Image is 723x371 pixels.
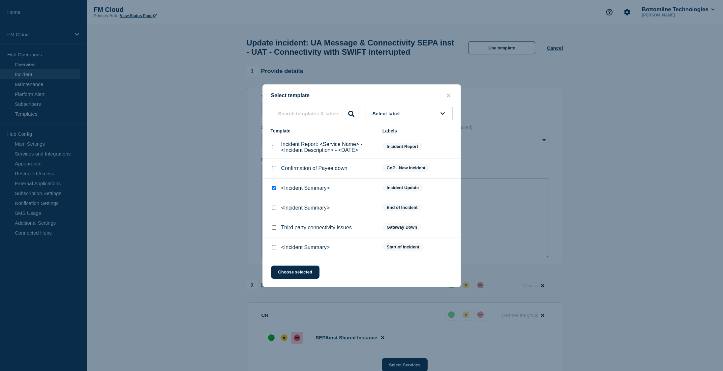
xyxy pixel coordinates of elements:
[263,93,461,99] div: Select template
[272,206,276,210] input: <Incident Summary> checkbox
[445,93,452,99] button: close button
[281,141,376,153] p: Incident Report: <Service Name> - <Incident Description> - <DATE>
[382,204,422,211] span: End of Incident
[281,205,330,211] p: <Incident Summary>
[271,107,358,120] input: Search templates & labels
[281,165,347,171] p: Confirmation of Payee down
[365,107,453,120] button: Select label
[272,186,276,190] input: <Incident Summary> checkbox
[382,143,422,150] span: Incident Report
[271,128,376,133] div: Template
[382,184,423,191] span: Incident Update
[281,244,330,250] p: <Incident Summary>
[271,266,319,279] button: Choose selected
[382,223,421,231] span: Gateway Down
[272,245,276,249] input: <Incident Summary> checkbox
[373,111,403,116] span: Select label
[382,128,453,133] div: Labels
[272,225,276,230] input: Third party connectivity issues checkbox
[382,243,424,251] span: Start of Incident
[272,166,276,170] input: Confirmation of Payee down checkbox
[382,164,430,172] span: CoP - New incident
[281,185,330,191] p: <Incident Summary>
[272,145,276,149] input: Incident Report: <Service Name> - <Incident Description> - <DATE> checkbox
[281,225,352,231] p: Third party connectivity issues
